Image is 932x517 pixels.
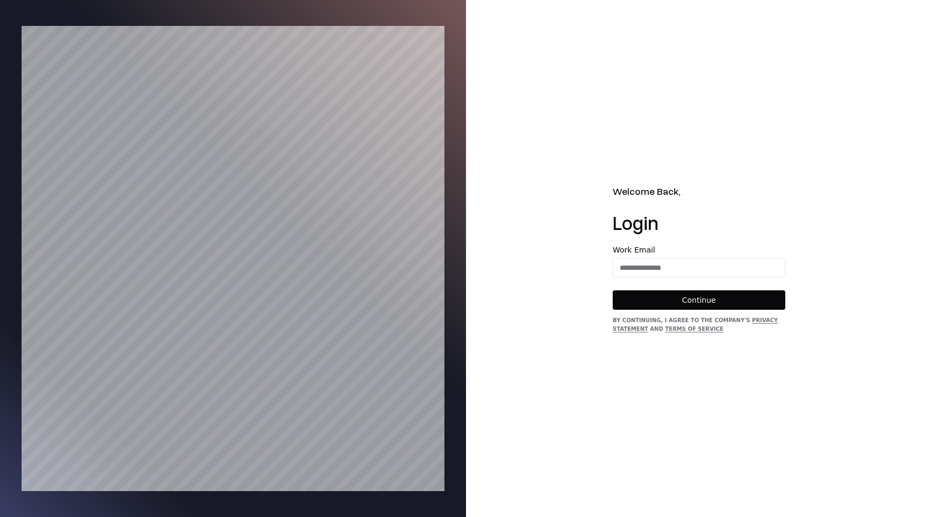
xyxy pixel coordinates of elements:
[613,290,785,310] button: Continue
[613,212,785,233] h1: Login
[613,317,778,332] a: Privacy Statement
[613,246,785,254] label: Work Email
[613,316,785,334] div: By continuing, I agree to the Company's and
[613,184,785,199] h2: Welcome Back,
[665,326,723,332] a: Terms of Service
